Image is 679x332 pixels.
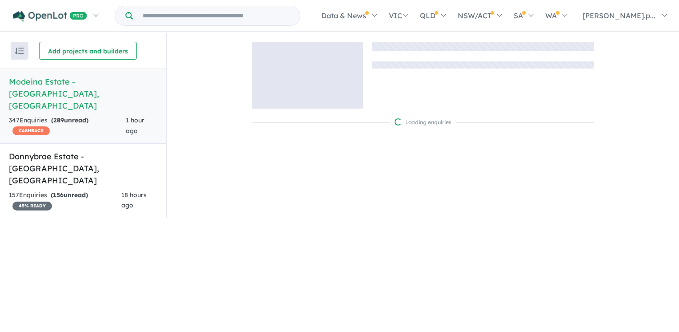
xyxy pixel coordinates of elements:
img: sort.svg [15,48,24,54]
h5: Modeina Estate - [GEOGRAPHIC_DATA] , [GEOGRAPHIC_DATA] [9,76,157,112]
button: Add projects and builders [39,42,137,60]
span: 289 [53,116,64,124]
div: 157 Enquir ies [9,190,121,211]
div: Loading enquiries [395,118,451,127]
span: 45 % READY [12,202,52,211]
span: 18 hours ago [121,191,147,210]
span: [PERSON_NAME].p... [583,11,655,20]
span: 156 [53,191,64,199]
strong: ( unread) [51,116,88,124]
input: Try estate name, suburb, builder or developer [135,6,298,25]
span: CASHBACK [12,126,50,135]
span: 1 hour ago [126,116,144,135]
div: 347 Enquir ies [9,115,126,137]
strong: ( unread) [51,191,88,199]
h5: Donnybrae Estate - [GEOGRAPHIC_DATA] , [GEOGRAPHIC_DATA] [9,150,157,186]
img: Openlot PRO Logo White [13,11,87,22]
